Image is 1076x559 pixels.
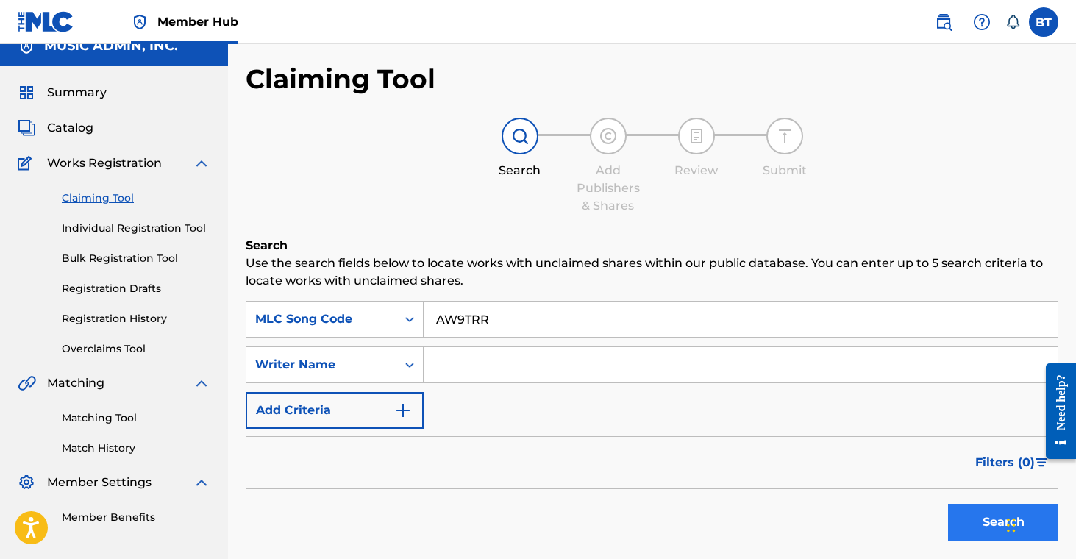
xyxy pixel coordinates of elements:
[18,11,74,32] img: MLC Logo
[1007,503,1016,547] div: Drag
[948,504,1058,541] button: Search
[1005,15,1020,29] div: Notifications
[1035,352,1076,471] iframe: Resource Center
[62,191,210,206] a: Claiming Tool
[62,510,210,525] a: Member Benefits
[47,474,152,491] span: Member Settings
[18,38,35,55] img: Accounts
[157,13,238,30] span: Member Hub
[62,251,210,266] a: Bulk Registration Tool
[748,162,822,179] div: Submit
[511,127,529,145] img: step indicator icon for Search
[975,454,1035,471] span: Filters ( 0 )
[660,162,733,179] div: Review
[44,38,178,54] h5: MUSIC ADMIN, INC.
[688,127,705,145] img: step indicator icon for Review
[18,154,37,172] img: Works Registration
[47,154,162,172] span: Works Registration
[62,410,210,426] a: Matching Tool
[62,441,210,456] a: Match History
[973,13,991,31] img: help
[131,13,149,31] img: Top Rightsholder
[966,444,1058,481] button: Filters (0)
[255,310,388,328] div: MLC Song Code
[47,119,93,137] span: Catalog
[255,356,388,374] div: Writer Name
[394,402,412,419] img: 9d2ae6d4665cec9f34b9.svg
[18,119,35,137] img: Catalog
[47,374,104,392] span: Matching
[483,162,557,179] div: Search
[929,7,958,37] a: Public Search
[62,221,210,236] a: Individual Registration Tool
[1029,7,1058,37] div: User Menu
[246,237,1058,254] h6: Search
[967,7,997,37] div: Help
[62,341,210,357] a: Overclaims Tool
[18,84,107,102] a: SummarySummary
[18,119,93,137] a: CatalogCatalog
[47,84,107,102] span: Summary
[18,84,35,102] img: Summary
[776,127,794,145] img: step indicator icon for Submit
[193,374,210,392] img: expand
[62,311,210,327] a: Registration History
[246,254,1058,290] p: Use the search fields below to locate works with unclaimed shares within our public database. You...
[18,474,35,491] img: Member Settings
[193,474,210,491] img: expand
[193,154,210,172] img: expand
[246,392,424,429] button: Add Criteria
[246,63,435,96] h2: Claiming Tool
[1002,488,1076,559] iframe: Chat Widget
[571,162,645,215] div: Add Publishers & Shares
[246,301,1058,548] form: Search Form
[599,127,617,145] img: step indicator icon for Add Publishers & Shares
[18,374,36,392] img: Matching
[935,13,952,31] img: search
[62,281,210,296] a: Registration Drafts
